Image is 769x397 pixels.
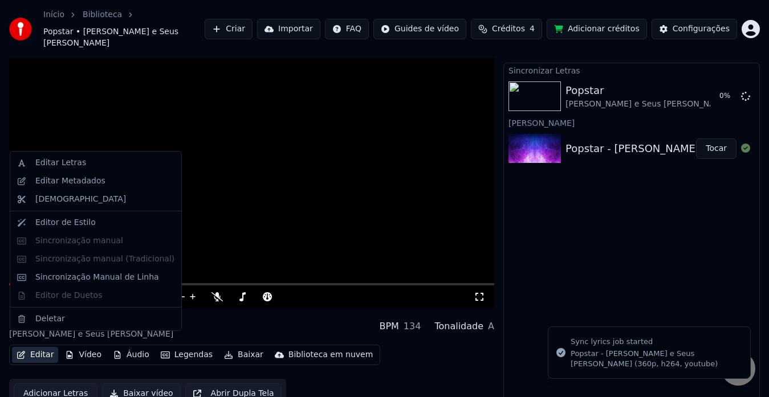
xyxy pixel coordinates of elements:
[719,92,737,101] div: 0 %
[530,23,535,35] span: 4
[504,116,759,129] div: [PERSON_NAME]
[325,19,369,39] button: FAQ
[219,347,268,363] button: Baixar
[379,320,398,333] div: BPM
[205,19,253,39] button: Criar
[547,19,647,39] button: Adicionar créditos
[652,19,737,39] button: Configurações
[434,320,483,333] div: Tonalidade
[35,272,159,283] div: Sincronização Manual de Linha
[43,9,64,21] a: Início
[571,336,741,347] div: Sync lyrics job started
[12,347,58,363] button: Editar
[35,157,86,169] div: Editar Letras
[571,349,741,369] div: Popstar - [PERSON_NAME] e Seus [PERSON_NAME] (360p, h264, youtube)
[9,18,32,40] img: youka
[257,19,320,39] button: Importar
[35,217,96,228] div: Editor de Estilo
[696,138,737,159] button: Tocar
[471,19,542,39] button: Créditos4
[492,23,525,35] span: Créditos
[488,320,494,333] div: A
[404,320,421,333] div: 134
[35,313,65,325] div: Deletar
[288,349,373,361] div: Biblioteca em nuvem
[43,9,205,49] nav: breadcrumb
[35,194,126,205] div: [DEMOGRAPHIC_DATA]
[35,175,105,187] div: Editar Metadados
[673,23,730,35] div: Configurações
[504,63,759,77] div: Sincronizar Letras
[156,347,217,363] button: Legendas
[565,99,730,110] div: [PERSON_NAME] e Seus [PERSON_NAME]
[9,329,173,340] div: [PERSON_NAME] e Seus [PERSON_NAME]
[43,26,205,49] span: Popstar • [PERSON_NAME] e Seus [PERSON_NAME]
[108,347,154,363] button: Áudio
[373,19,466,39] button: Guides de vídeo
[9,313,173,329] div: Popstar
[60,347,106,363] button: Vídeo
[83,9,122,21] a: Biblioteca
[565,83,730,99] div: Popstar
